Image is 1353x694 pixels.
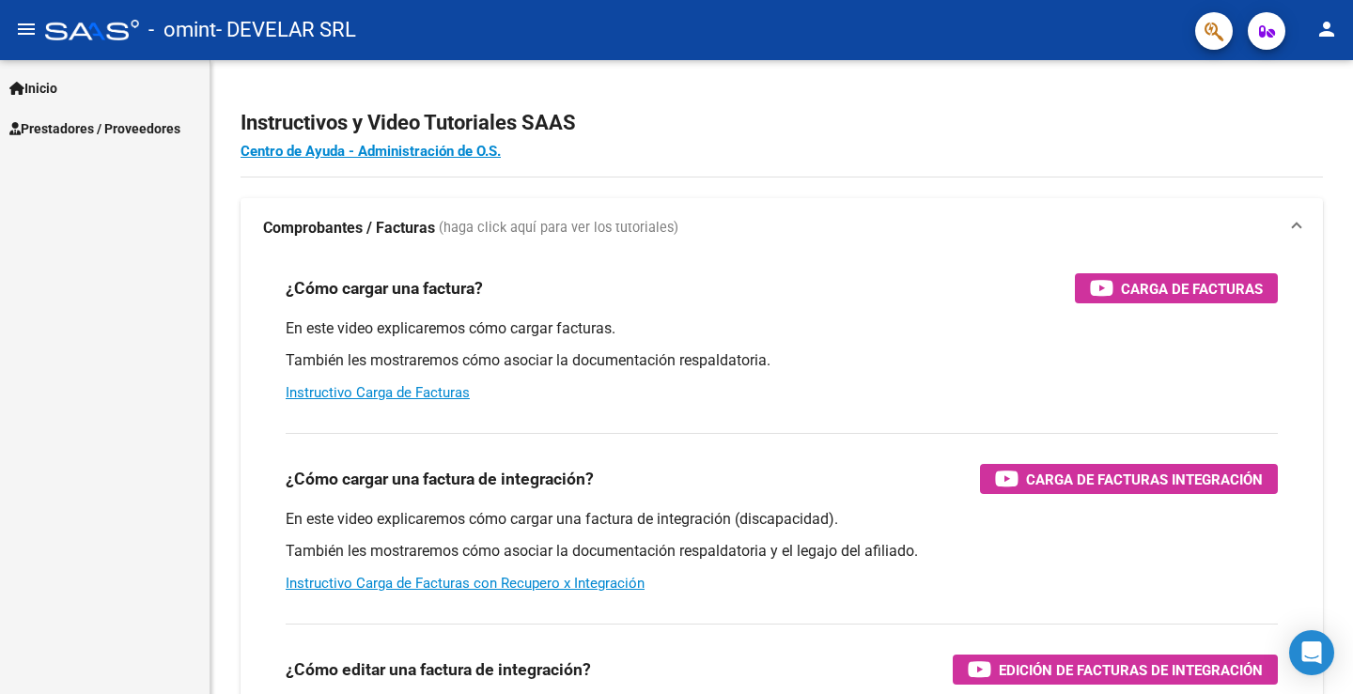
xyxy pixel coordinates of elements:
span: Edición de Facturas de integración [999,658,1263,682]
p: También les mostraremos cómo asociar la documentación respaldatoria. [286,350,1278,371]
mat-expansion-panel-header: Comprobantes / Facturas (haga click aquí para ver los tutoriales) [241,198,1323,258]
span: Carga de Facturas [1121,277,1263,301]
a: Instructivo Carga de Facturas con Recupero x Integración [286,575,645,592]
h3: ¿Cómo cargar una factura de integración? [286,466,594,492]
span: Carga de Facturas Integración [1026,468,1263,491]
span: - DEVELAR SRL [216,9,356,51]
span: (haga click aquí para ver los tutoriales) [439,218,678,239]
a: Centro de Ayuda - Administración de O.S. [241,143,501,160]
strong: Comprobantes / Facturas [263,218,435,239]
p: En este video explicaremos cómo cargar facturas. [286,318,1278,339]
a: Instructivo Carga de Facturas [286,384,470,401]
h3: ¿Cómo cargar una factura? [286,275,483,301]
h3: ¿Cómo editar una factura de integración? [286,656,591,683]
span: - omint [148,9,216,51]
div: Open Intercom Messenger [1289,630,1334,675]
h2: Instructivos y Video Tutoriales SAAS [241,105,1323,141]
mat-icon: person [1315,18,1338,40]
mat-icon: menu [15,18,38,40]
button: Carga de Facturas [1075,273,1278,303]
span: Prestadores / Proveedores [9,118,180,139]
p: En este video explicaremos cómo cargar una factura de integración (discapacidad). [286,509,1278,530]
p: También les mostraremos cómo asociar la documentación respaldatoria y el legajo del afiliado. [286,541,1278,562]
span: Inicio [9,78,57,99]
button: Carga de Facturas Integración [980,464,1278,494]
button: Edición de Facturas de integración [953,655,1278,685]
